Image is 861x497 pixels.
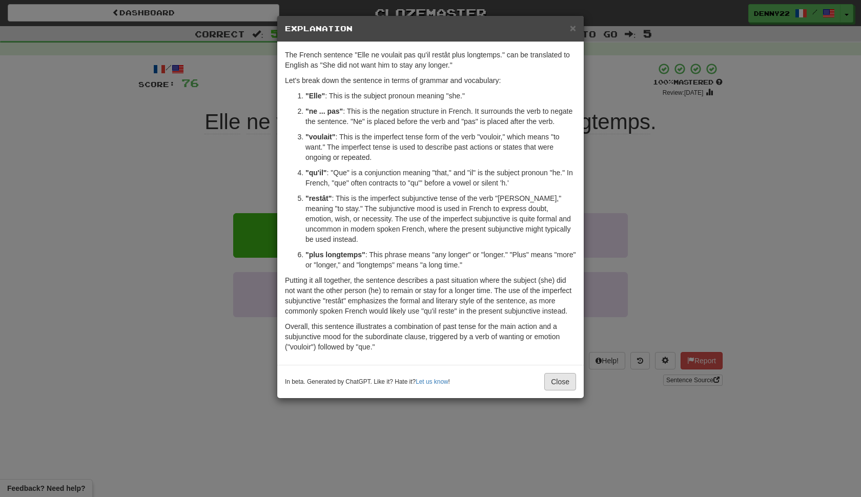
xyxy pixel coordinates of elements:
p: : This is the imperfect subjunctive tense of the verb "[PERSON_NAME]," meaning "to stay." The sub... [305,193,576,244]
a: Let us know [416,378,448,385]
p: Overall, this sentence illustrates a combination of past tense for the main action and a subjunct... [285,321,576,352]
strong: "qu'il" [305,169,327,177]
strong: "Elle" [305,92,325,100]
p: Putting it all together, the sentence describes a past situation where the subject (she) did not ... [285,275,576,316]
strong: "plus longtemps" [305,251,365,259]
p: : This is the negation structure in French. It surrounds the verb to negate the sentence. "Ne" is... [305,106,576,127]
span: × [570,22,576,34]
p: : This phrase means "any longer" or "longer." "Plus" means "more" or "longer," and "longtemps" me... [305,250,576,270]
button: Close [544,373,576,390]
strong: "ne ... pas" [305,107,343,115]
p: : This is the imperfect tense form of the verb "vouloir," which means "to want." The imperfect te... [305,132,576,162]
p: The French sentence "Elle ne voulait pas qu'il restât plus longtemps." can be translated to Engli... [285,50,576,70]
small: In beta. Generated by ChatGPT. Like it? Hate it? ! [285,378,450,386]
h5: Explanation [285,24,576,34]
p: Let's break down the sentence in terms of grammar and vocabulary: [285,75,576,86]
strong: "voulait" [305,133,335,141]
button: Close [570,23,576,33]
strong: "restât" [305,194,332,202]
p: : This is the subject pronoun meaning "she." [305,91,576,101]
p: : "Que" is a conjunction meaning "that," and "il" is the subject pronoun "he." In French, "que" o... [305,168,576,188]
